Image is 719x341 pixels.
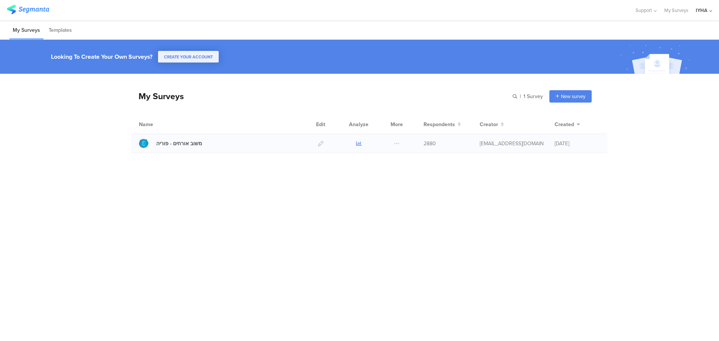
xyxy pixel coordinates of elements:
[7,5,49,14] img: segmanta logo
[156,140,202,147] div: משוב אורחים - פוריה
[139,138,202,148] a: משוב אורחים - פוריה
[158,51,219,63] button: CREATE YOUR ACCOUNT
[618,42,695,76] img: create_account_image.svg
[424,140,436,147] span: 2880
[164,54,213,60] span: CREATE YOUR ACCOUNT
[480,121,504,128] button: Creator
[131,90,184,103] div: My Surveys
[313,115,329,134] div: Edit
[635,7,652,14] span: Support
[480,121,498,128] span: Creator
[561,93,585,100] span: New survey
[519,92,522,100] span: |
[9,22,43,39] li: My Surveys
[348,115,370,134] div: Analyze
[555,121,574,128] span: Created
[139,121,184,128] div: Name
[45,22,75,39] li: Templates
[555,140,600,147] div: [DATE]
[51,52,152,61] div: Looking To Create Your Own Surveys?
[424,121,461,128] button: Respondents
[696,7,707,14] div: IYHA
[555,121,580,128] button: Created
[524,92,543,100] span: 1 Survey
[424,121,455,128] span: Respondents
[480,140,543,147] div: ofir@iyha.org.il
[389,115,405,134] div: More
